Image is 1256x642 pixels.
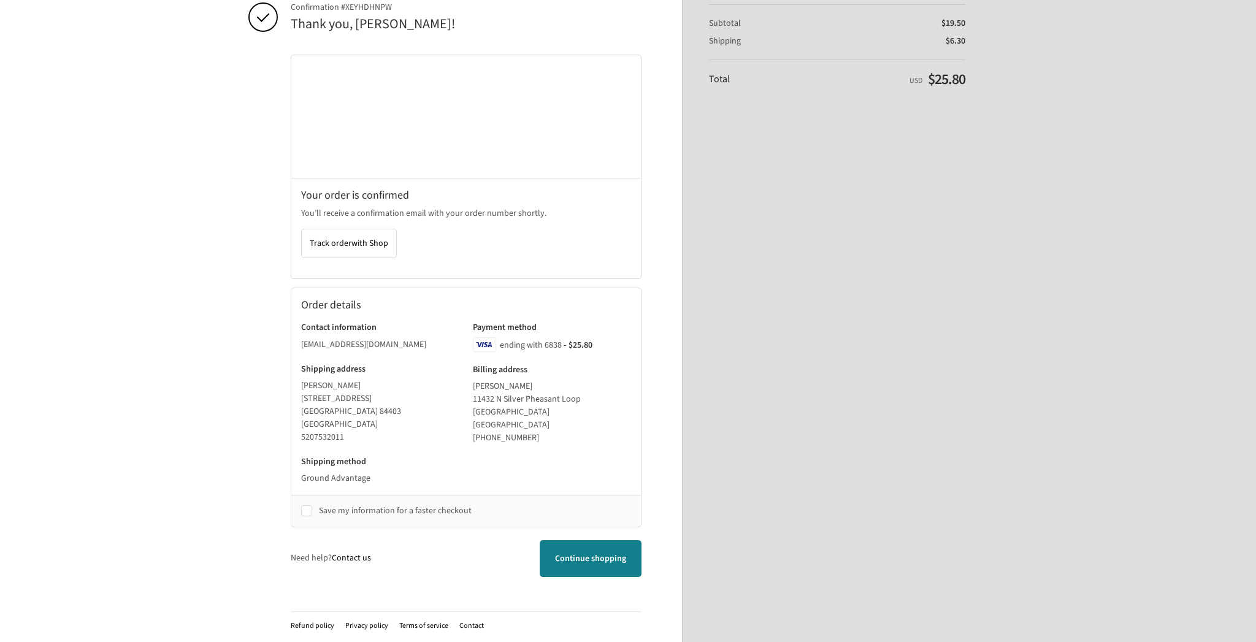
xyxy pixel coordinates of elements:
[291,552,371,565] p: Need help?
[310,237,388,250] span: Track order
[459,621,484,631] a: Contact
[399,621,448,631] a: Terms of service
[473,364,632,375] h3: Billing address
[301,456,460,467] h3: Shipping method
[291,2,641,13] span: Confirmation #XEYHDHNPW
[473,380,632,445] address: [PERSON_NAME] 11432 N Silver Pheasant Loop [GEOGRAPHIC_DATA] [GEOGRAPHIC_DATA] ‎[PHONE_NUMBER]
[301,338,426,351] bdo: [EMAIL_ADDRESS][DOMAIN_NAME]
[500,338,562,351] span: ending with 6838
[301,298,466,312] h2: Order details
[345,621,388,631] a: Privacy policy
[301,322,460,333] h3: Contact information
[291,621,334,631] a: Refund policy
[540,540,641,576] a: Continue shopping
[332,552,371,564] a: Contact us
[351,237,388,250] span: with Shop
[301,380,460,444] address: [PERSON_NAME] [STREET_ADDRESS] [GEOGRAPHIC_DATA] 84403 [GEOGRAPHIC_DATA] ‎5207532011
[928,69,965,90] span: $25.80
[709,18,790,29] th: Subtotal
[319,505,632,517] label: Save my information for a faster checkout
[291,55,641,178] iframe: Google map displaying pin point of shipping address: South Ogden, Utah
[946,35,965,47] span: $6.30
[709,35,741,47] span: Shipping
[473,322,632,333] h3: Payment method
[301,229,397,258] button: Track orderwith Shop
[301,364,460,375] h3: Shipping address
[301,472,460,485] p: Ground Advantage
[301,188,631,202] h2: Your order is confirmed
[555,552,626,565] span: Continue shopping
[301,207,631,220] p: You’ll receive a confirmation email with your order number shortly.
[564,338,592,351] span: - $25.80
[941,17,965,29] span: $19.50
[909,75,922,86] span: USD
[709,72,730,86] span: Total
[291,15,641,33] h2: Thank you, [PERSON_NAME]!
